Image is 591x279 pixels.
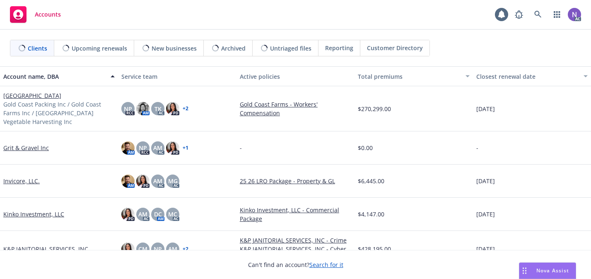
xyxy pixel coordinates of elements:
button: Nova Assist [519,262,576,279]
span: Untriaged files [270,44,311,53]
img: photo [121,175,135,188]
span: New businesses [152,44,197,53]
span: [DATE] [476,245,495,253]
span: [DATE] [476,177,495,185]
span: NP [154,245,162,253]
a: K&P JANITORIAL SERVICES, INC - Crime [240,236,351,245]
button: Active policies [236,66,355,86]
div: Service team [121,72,233,81]
img: photo [136,175,150,188]
button: Service team [118,66,236,86]
img: photo [121,141,135,155]
a: + 2 [183,247,188,252]
img: photo [121,208,135,221]
button: Closest renewal date [473,66,591,86]
a: Kinko Investment, LLC [3,210,64,218]
span: Reporting [325,44,353,52]
a: K&P JANITORIAL SERVICES, INC - Cyber [240,245,351,253]
span: Clients [28,44,47,53]
img: photo [568,8,581,21]
a: Invicore, LLC. [3,177,40,185]
span: Gold Coast Packing Inc / Gold Coast Farms Inc / [GEOGRAPHIC_DATA] Vegetable Harvesting Inc [3,100,115,126]
div: Closest renewal date [476,72,579,81]
div: Active policies [240,72,351,81]
span: [DATE] [476,210,495,218]
img: photo [166,141,179,155]
span: CM [138,245,147,253]
span: MC [168,210,177,218]
div: Total premiums [358,72,460,81]
span: Can't find an account? [248,260,343,269]
span: Accounts [35,11,61,18]
a: Search for it [309,261,343,269]
span: MG [168,177,178,185]
span: Customer Directory [367,44,423,52]
span: $0.00 [358,143,373,152]
span: - [240,143,242,152]
span: Nova Assist [536,267,569,274]
span: $4,147.00 [358,210,384,218]
a: + 1 [183,146,188,150]
img: photo [121,243,135,256]
a: Kinko Investment, LLC - Commercial Package [240,206,351,223]
span: Archived [221,44,246,53]
span: AM [153,177,162,185]
a: [GEOGRAPHIC_DATA] [3,91,61,100]
a: Switch app [549,6,565,23]
a: Grit & Gravel Inc [3,143,49,152]
span: TK [154,104,162,113]
a: Accounts [7,3,64,26]
span: $6,445.00 [358,177,384,185]
span: AM [153,143,162,152]
span: [DATE] [476,104,495,113]
span: AM [138,210,147,218]
span: NP [124,104,132,113]
a: + 2 [183,106,188,111]
img: photo [136,102,150,115]
a: 25 26 LRO Package - Property & GL [240,177,351,185]
a: Report a Bug [511,6,527,23]
span: AM [168,245,177,253]
button: Total premiums [355,66,473,86]
a: Gold Coast Farms - Workers' Compensation [240,100,351,117]
a: Search [530,6,546,23]
span: Upcoming renewals [72,44,127,53]
span: NP [139,143,147,152]
div: Drag to move [519,263,530,279]
span: - [476,143,478,152]
div: Account name, DBA [3,72,106,81]
a: K&P JANITORIAL SERVICES, INC [3,245,88,253]
img: photo [166,102,179,115]
span: DC [154,210,162,218]
span: $428,195.00 [358,245,391,253]
span: $270,299.00 [358,104,391,113]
